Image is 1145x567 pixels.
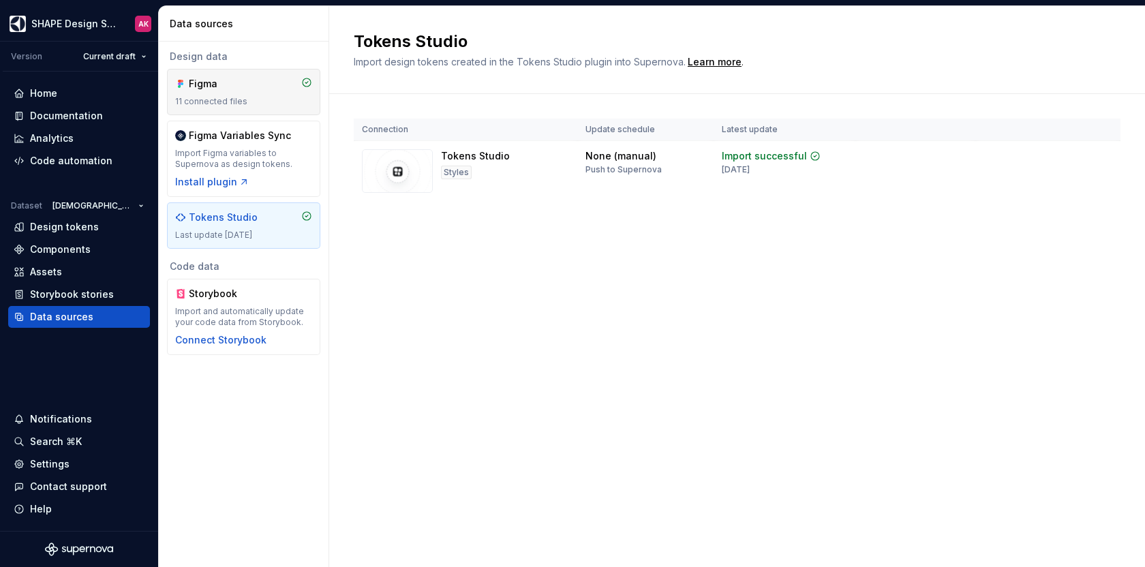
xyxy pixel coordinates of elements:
[30,243,91,256] div: Components
[46,196,150,215] button: [DEMOGRAPHIC_DATA]
[31,17,119,31] div: SHAPE Design System
[8,239,150,260] a: Components
[714,119,855,141] th: Latest update
[577,119,714,141] th: Update schedule
[8,476,150,497] button: Contact support
[354,56,686,67] span: Import design tokens created in the Tokens Studio plugin into Supernova.
[30,502,52,516] div: Help
[8,306,150,328] a: Data sources
[30,132,74,145] div: Analytics
[11,51,42,62] div: Version
[30,265,62,279] div: Assets
[8,408,150,430] button: Notifications
[30,87,57,100] div: Home
[8,105,150,127] a: Documentation
[585,149,656,163] div: None (manual)
[30,109,103,123] div: Documentation
[77,47,153,66] button: Current draft
[167,50,320,63] div: Design data
[8,498,150,520] button: Help
[354,119,577,141] th: Connection
[8,150,150,172] a: Code automation
[8,216,150,238] a: Design tokens
[30,288,114,301] div: Storybook stories
[83,51,136,62] span: Current draft
[189,211,258,224] div: Tokens Studio
[30,220,99,234] div: Design tokens
[30,480,107,493] div: Contact support
[175,148,312,170] div: Import Figma variables to Supernova as design tokens.
[175,230,312,241] div: Last update [DATE]
[8,283,150,305] a: Storybook stories
[167,202,320,249] a: Tokens StudioLast update [DATE]
[45,542,113,556] svg: Supernova Logo
[8,261,150,283] a: Assets
[8,127,150,149] a: Analytics
[8,82,150,104] a: Home
[354,31,1104,52] h2: Tokens Studio
[138,18,149,29] div: AK
[10,16,26,32] img: 1131f18f-9b94-42a4-847a-eabb54481545.png
[175,96,312,107] div: 11 connected files
[167,69,320,115] a: Figma11 connected files
[175,175,249,189] button: Install plugin
[8,453,150,475] a: Settings
[170,17,323,31] div: Data sources
[30,412,92,426] div: Notifications
[189,77,254,91] div: Figma
[11,200,42,211] div: Dataset
[686,57,744,67] span: .
[688,55,742,69] a: Learn more
[8,431,150,453] button: Search ⌘K
[441,166,472,179] div: Styles
[30,310,93,324] div: Data sources
[52,200,133,211] span: [DEMOGRAPHIC_DATA]
[722,149,807,163] div: Import successful
[167,260,320,273] div: Code data
[3,9,155,38] button: SHAPE Design SystemAK
[30,154,112,168] div: Code automation
[441,149,510,163] div: Tokens Studio
[30,457,70,471] div: Settings
[585,164,662,175] div: Push to Supernova
[30,435,82,448] div: Search ⌘K
[167,121,320,197] a: Figma Variables SyncImport Figma variables to Supernova as design tokens.Install plugin
[167,279,320,355] a: StorybookImport and automatically update your code data from Storybook.Connect Storybook
[189,129,291,142] div: Figma Variables Sync
[175,306,312,328] div: Import and automatically update your code data from Storybook.
[189,287,254,301] div: Storybook
[722,164,750,175] div: [DATE]
[175,333,266,347] button: Connect Storybook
